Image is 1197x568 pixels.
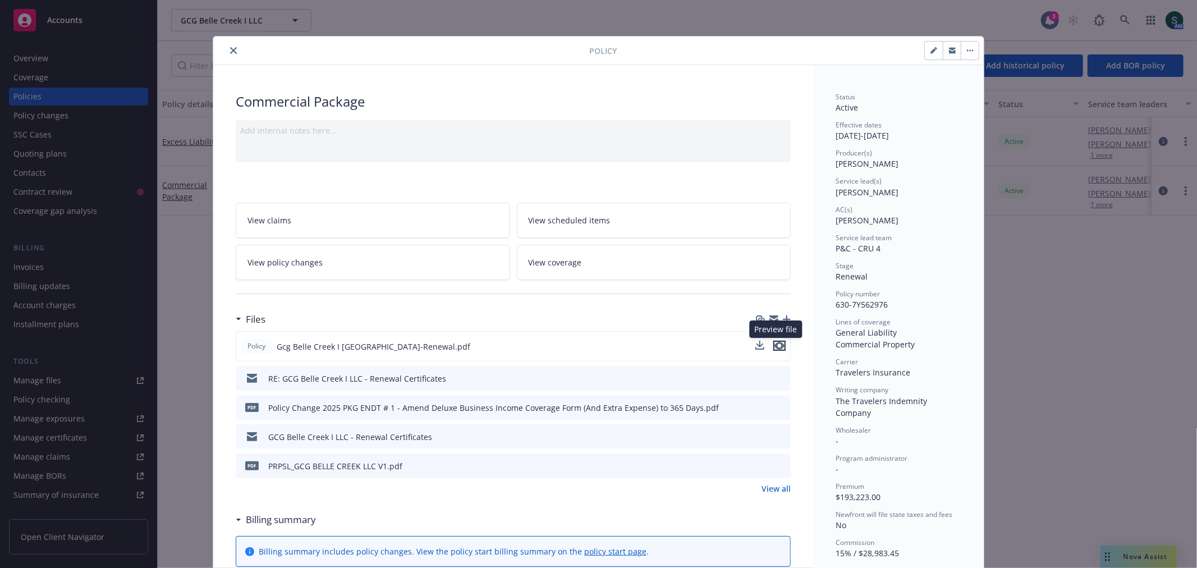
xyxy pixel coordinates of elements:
button: preview file [773,341,786,351]
span: [PERSON_NAME] [836,158,898,169]
button: preview file [776,402,786,414]
span: Newfront will file state taxes and fees [836,510,952,519]
button: download file [758,373,767,384]
span: Travelers Insurance [836,367,910,378]
span: Status [836,92,855,102]
span: View coverage [529,256,582,268]
div: Files [236,312,265,327]
button: preview file [776,460,786,472]
div: Billing summary includes policy changes. View the policy start billing summary on the . [259,546,649,557]
div: Commercial Property [836,338,961,350]
div: Policy Change 2025 PKG ENDT # 1 - Amend Deluxe Business Income Coverage Form (And Extra Expense) ... [268,402,719,414]
div: Add internal notes here... [240,125,786,136]
a: policy start page [584,546,646,557]
div: GCG Belle Creek I LLC - Renewal Certificates [268,431,432,443]
span: pdf [245,461,259,470]
span: No [836,520,846,530]
h3: Billing summary [246,512,316,527]
a: View all [762,483,791,494]
span: AC(s) [836,205,852,214]
button: download file [758,402,767,414]
button: preview file [776,431,786,443]
span: View claims [247,214,291,226]
span: Wholesaler [836,425,871,435]
span: - [836,464,838,474]
span: Writing company [836,385,888,395]
span: View scheduled items [529,214,611,226]
span: Service lead(s) [836,176,882,186]
a: View policy changes [236,245,510,280]
span: Premium [836,482,864,491]
span: Program administrator [836,454,907,463]
button: download file [758,431,767,443]
div: PRPSL_GCG BELLE CREEK LLC V1.pdf [268,460,402,472]
span: Renewal [836,271,868,282]
button: download file [755,341,764,352]
span: View policy changes [247,256,323,268]
button: download file [758,460,767,472]
span: Producer(s) [836,148,872,158]
span: Active [836,102,858,113]
span: Effective dates [836,120,882,130]
span: 15% / $28,983.45 [836,548,899,558]
span: Commission [836,538,874,547]
span: Carrier [836,357,858,367]
div: Billing summary [236,512,316,527]
div: Commercial Package [236,92,791,111]
button: preview file [773,341,786,352]
button: preview file [776,373,786,384]
a: View claims [236,203,510,238]
div: Preview file [750,320,802,338]
span: Policy number [836,289,880,299]
span: P&C - CRU 4 [836,243,880,254]
div: General Liability [836,327,961,338]
span: Service lead team [836,233,892,242]
span: Lines of coverage [836,317,891,327]
span: pdf [245,403,259,411]
span: The Travelers Indemnity Company [836,396,929,418]
span: Policy [245,341,268,351]
button: close [227,44,240,57]
span: [PERSON_NAME] [836,187,898,198]
div: [DATE] - [DATE] [836,120,961,141]
span: Policy [589,45,617,57]
span: 630-7Y562976 [836,299,888,310]
span: Stage [836,261,854,271]
span: Gcg Belle Creek I [GEOGRAPHIC_DATA]-Renewal.pdf [277,341,470,352]
div: RE: GCG Belle Creek I LLC - Renewal Certificates [268,373,446,384]
button: download file [755,341,764,350]
span: $193,223.00 [836,492,880,502]
a: View coverage [517,245,791,280]
a: View scheduled items [517,203,791,238]
h3: Files [246,312,265,327]
span: [PERSON_NAME] [836,215,898,226]
span: - [836,436,838,446]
